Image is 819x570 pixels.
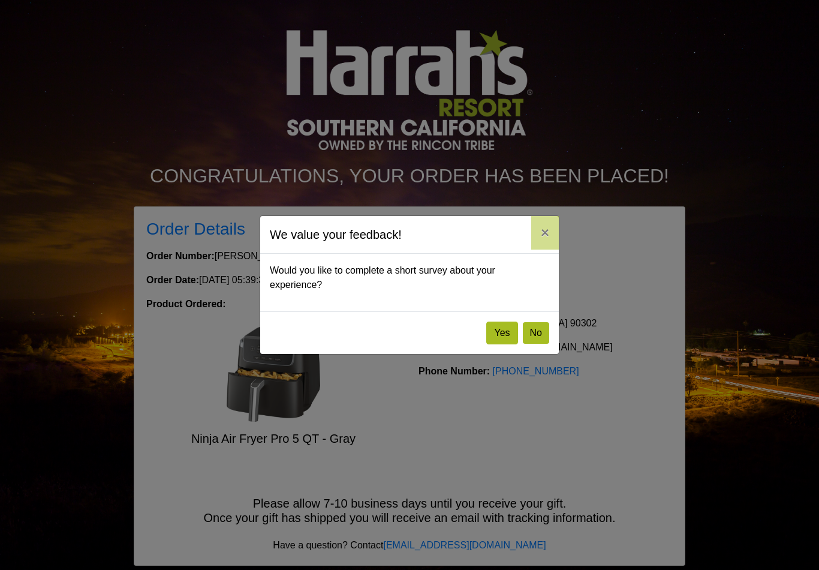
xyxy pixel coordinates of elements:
h5: We value your feedback! [270,226,402,244]
button: Close [531,216,559,250]
button: No [523,322,549,344]
span: × [541,224,549,241]
button: Yes [486,322,517,344]
p: Would you like to complete a short survey about your experience? [270,263,549,292]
